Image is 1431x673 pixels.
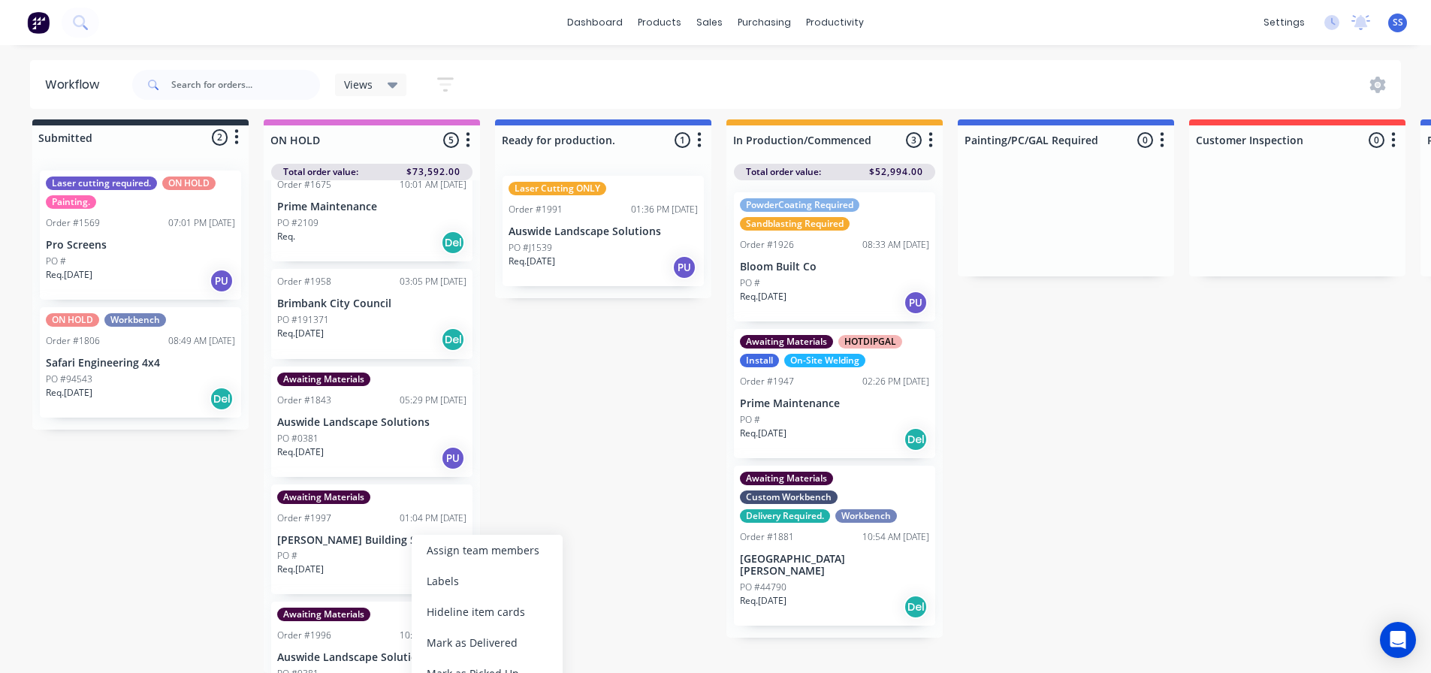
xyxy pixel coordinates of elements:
[400,178,466,192] div: 10:01 AM [DATE]
[509,255,555,268] p: Req. [DATE]
[740,217,850,231] div: Sandblasting Required
[46,195,96,209] div: Painting.
[277,549,297,563] p: PO #
[46,357,235,370] p: Safari Engineering 4x4
[412,596,563,627] div: Hide line item cards
[838,335,902,349] div: HOTDIPGAL
[210,269,234,293] div: PU
[740,375,794,388] div: Order #1947
[277,534,466,547] p: [PERSON_NAME] Building Services
[168,334,235,348] div: 08:49 AM [DATE]
[412,535,563,566] div: Assign team members
[862,375,929,388] div: 02:26 PM [DATE]
[277,651,466,664] p: Auswide Landscape Solutions
[740,509,830,523] div: Delivery Required.
[734,192,935,321] div: PowderCoating RequiredSandblasting RequiredOrder #192608:33 AM [DATE]Bloom Built CoPO #Req.[DATE]PU
[277,216,319,230] p: PO #2109
[1256,11,1312,34] div: settings
[730,11,799,34] div: purchasing
[1380,622,1416,658] div: Open Intercom Messenger
[835,509,897,523] div: Workbench
[740,290,786,303] p: Req. [DATE]
[277,416,466,429] p: Auswide Landscape Solutions
[862,530,929,544] div: 10:54 AM [DATE]
[277,512,331,525] div: Order #1997
[344,77,373,92] span: Views
[46,239,235,252] p: Pro Screens
[441,231,465,255] div: Del
[46,177,157,190] div: Laser cutting required.
[277,297,466,310] p: Brimbank City Council
[740,490,838,504] div: Custom Workbench
[46,268,92,282] p: Req. [DATE]
[104,313,166,327] div: Workbench
[46,386,92,400] p: Req. [DATE]
[40,307,241,418] div: ON HOLDWorkbenchOrder #180608:49 AM [DATE]Safari Engineering 4x4PO #94543Req.[DATE]Del
[271,269,472,359] div: Order #195803:05 PM [DATE]Brimbank City CouncilPO #191371Req.[DATE]Del
[904,595,928,619] div: Del
[740,553,929,578] p: [GEOGRAPHIC_DATA][PERSON_NAME]
[277,432,319,445] p: PO #0381
[277,201,466,213] p: Prime Maintenance
[46,216,100,230] div: Order #1569
[862,238,929,252] div: 08:33 AM [DATE]
[168,216,235,230] div: 07:01 PM [DATE]
[740,335,833,349] div: Awaiting Materials
[162,177,216,190] div: ON HOLD
[406,165,460,179] span: $73,592.00
[734,466,935,626] div: Awaiting MaterialsCustom WorkbenchDelivery Required.WorkbenchOrder #188110:54 AM [DATE][GEOGRAPHI...
[740,427,786,440] p: Req. [DATE]
[46,255,66,268] p: PO #
[509,203,563,216] div: Order #1991
[277,608,370,621] div: Awaiting Materials
[1393,16,1403,29] span: SS
[277,275,331,288] div: Order #1958
[740,413,760,427] p: PO #
[740,594,786,608] p: Req. [DATE]
[689,11,730,34] div: sales
[271,367,472,477] div: Awaiting MaterialsOrder #184305:29 PM [DATE]Auswide Landscape SolutionsPO #0381Req.[DATE]PU
[283,165,358,179] span: Total order value:
[277,230,295,243] p: Req.
[630,11,689,34] div: products
[734,329,935,458] div: Awaiting MaterialsHOTDIPGALInstallOn-Site WeldingOrder #194702:26 PM [DATE]Prime MaintenancePO #R...
[46,313,99,327] div: ON HOLD
[799,11,871,34] div: productivity
[400,275,466,288] div: 03:05 PM [DATE]
[412,627,563,658] div: Mark as Delivered
[400,512,466,525] div: 01:04 PM [DATE]
[740,261,929,273] p: Bloom Built Co
[631,203,698,216] div: 01:36 PM [DATE]
[40,171,241,300] div: Laser cutting required.ON HOLDPainting.Order #156907:01 PM [DATE]Pro ScreensPO #Req.[DATE]PU
[441,327,465,352] div: Del
[740,530,794,544] div: Order #1881
[46,334,100,348] div: Order #1806
[740,276,760,290] p: PO #
[277,563,324,576] p: Req. [DATE]
[412,566,563,596] div: Labels
[400,394,466,407] div: 05:29 PM [DATE]
[277,394,331,407] div: Order #1843
[210,387,234,411] div: Del
[904,427,928,451] div: Del
[277,445,324,459] p: Req. [DATE]
[171,70,320,100] input: Search for orders...
[740,472,833,485] div: Awaiting Materials
[46,373,92,386] p: PO #94543
[560,11,630,34] a: dashboard
[277,629,331,642] div: Order #1996
[277,178,331,192] div: Order #1675
[277,490,370,504] div: Awaiting Materials
[904,291,928,315] div: PU
[784,354,865,367] div: On-Site Welding
[672,255,696,279] div: PU
[271,484,472,595] div: Awaiting MaterialsOrder #199701:04 PM [DATE][PERSON_NAME] Building ServicesPO #Req.[DATE]PU
[277,373,370,386] div: Awaiting Materials
[45,76,107,94] div: Workflow
[509,225,698,238] p: Auswide Landscape Solutions
[277,327,324,340] p: Req. [DATE]
[740,581,786,594] p: PO #44790
[441,446,465,470] div: PU
[869,165,923,179] span: $52,994.00
[509,241,552,255] p: PO #J1539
